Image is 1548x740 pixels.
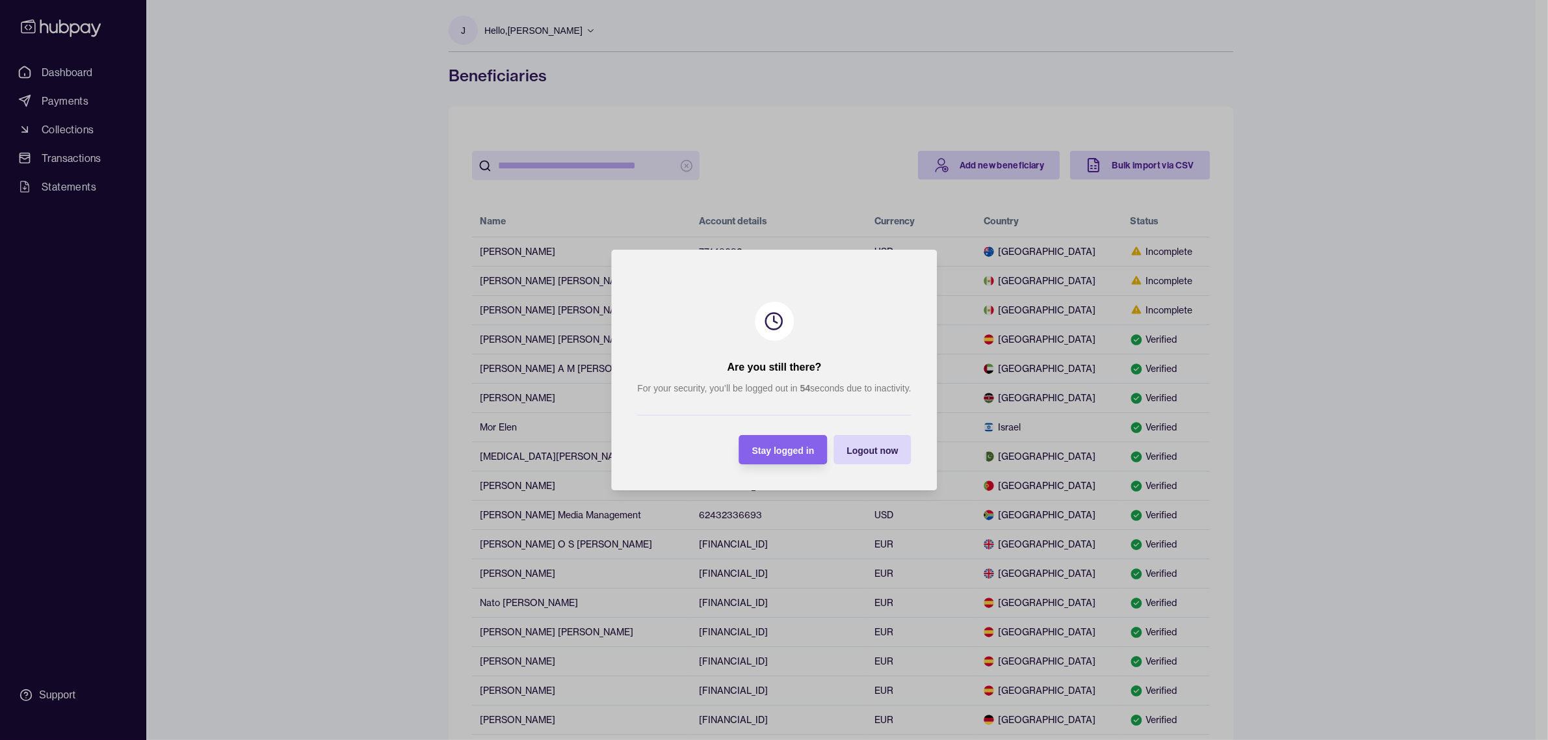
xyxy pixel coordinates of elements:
[833,435,911,464] button: Logout now
[846,445,898,456] span: Logout now
[727,360,821,375] h2: Are you still there?
[752,445,814,456] span: Stay logged in
[637,381,911,395] p: For your security, you’ll be logged out in seconds due to inactivity.
[739,435,827,464] button: Stay logged in
[800,383,810,393] strong: 54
